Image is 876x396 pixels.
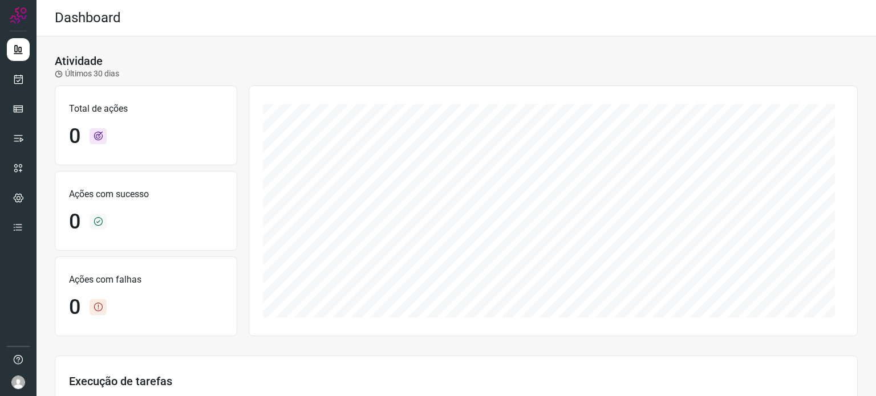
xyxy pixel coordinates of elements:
[55,10,121,26] h2: Dashboard
[69,374,843,388] h3: Execução de tarefas
[69,273,223,287] p: Ações com falhas
[55,68,119,80] p: Últimos 30 dias
[69,295,80,320] h1: 0
[69,187,223,201] p: Ações com sucesso
[11,375,25,389] img: avatar-user-boy.jpg
[55,54,103,68] h3: Atividade
[10,7,27,24] img: Logo
[69,210,80,234] h1: 0
[69,124,80,149] h1: 0
[69,102,223,116] p: Total de ações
